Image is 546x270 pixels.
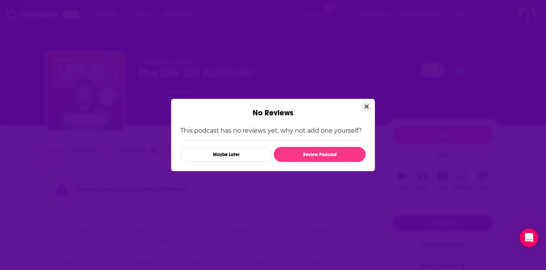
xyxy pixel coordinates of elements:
button: Close [361,102,372,112]
div: Open Intercom Messenger [520,228,538,247]
div: No Reviews [171,99,375,118]
p: This podcast has no reviews yet, why not add one yourself? [180,127,366,134]
button: Review Podcast [274,147,366,162]
button: Maybe Later [180,147,272,162]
